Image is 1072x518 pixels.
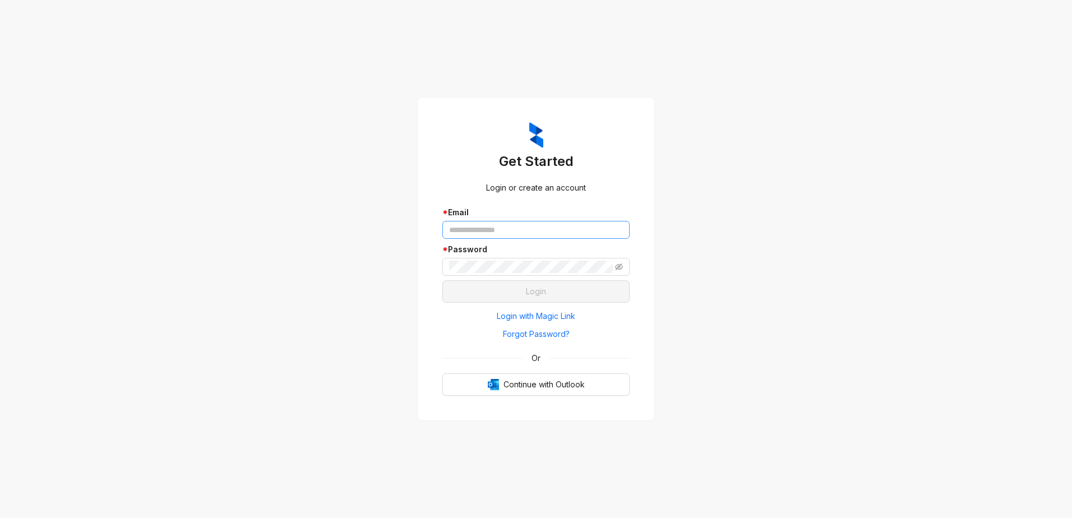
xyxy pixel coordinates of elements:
[497,310,575,322] span: Login with Magic Link
[615,263,623,271] span: eye-invisible
[442,373,630,396] button: OutlookContinue with Outlook
[503,378,585,391] span: Continue with Outlook
[503,328,570,340] span: Forgot Password?
[442,182,630,194] div: Login or create an account
[524,352,548,364] span: Or
[529,122,543,148] img: ZumaIcon
[488,379,499,390] img: Outlook
[442,206,630,219] div: Email
[442,280,630,303] button: Login
[442,243,630,256] div: Password
[442,325,630,343] button: Forgot Password?
[442,307,630,325] button: Login with Magic Link
[442,152,630,170] h3: Get Started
